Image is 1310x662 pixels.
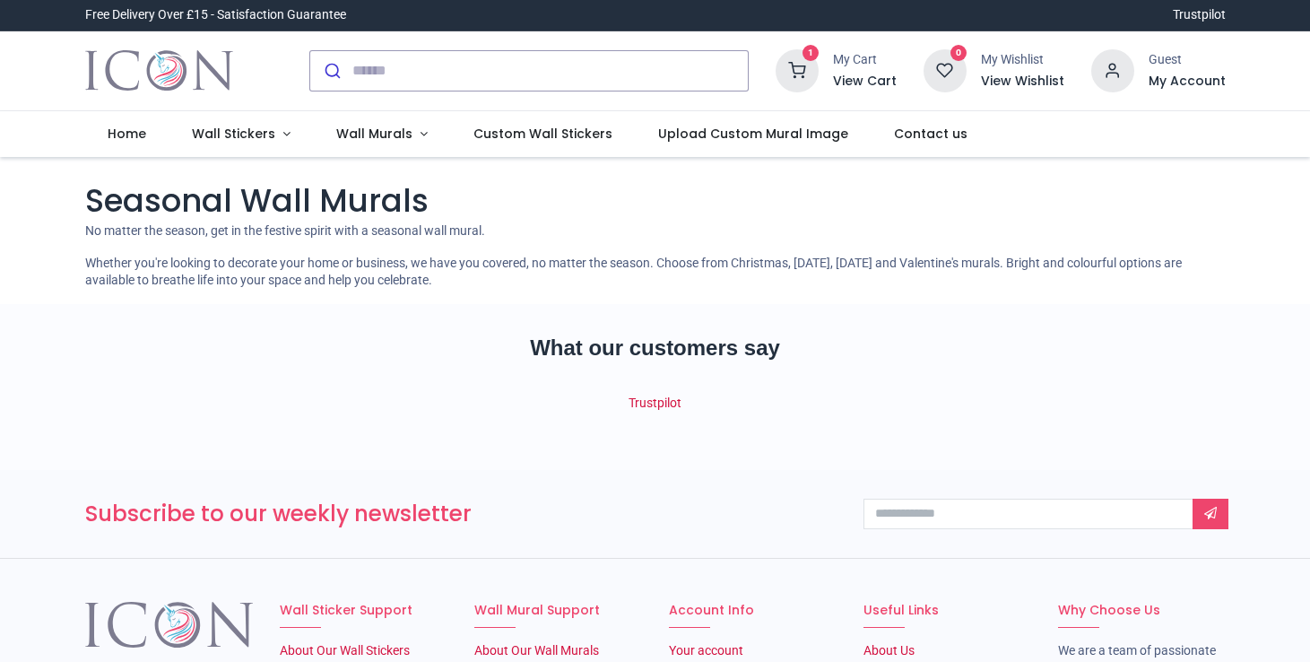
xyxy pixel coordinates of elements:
a: About Our Wall Murals [474,643,599,658]
a: View Cart [833,73,897,91]
div: My Cart [833,51,897,69]
a: 0 [924,62,967,76]
a: Trustpilot [629,396,681,410]
button: Submit [310,51,352,91]
span: Upload Custom Mural Image [658,125,848,143]
a: About Us​ [863,643,915,658]
span: Home [108,125,146,143]
a: Wall Stickers [169,111,314,158]
div: Free Delivery Over £15 - Satisfaction Guarantee [85,6,346,24]
p: Whether you're looking to decorate your home or business, we have you covered, no matter the seas... [85,255,1226,290]
span: Wall Stickers [192,125,275,143]
h6: Why Choose Us [1058,602,1226,620]
p: No matter the season, get in the festive spirit with a seasonal wall mural. [85,222,1226,240]
div: Guest [1149,51,1226,69]
a: View Wishlist [981,73,1064,91]
h6: Wall Sticker Support [280,602,447,620]
a: Trustpilot [1173,6,1226,24]
h6: Wall Mural Support [474,602,642,620]
h3: Subscribe to our weekly newsletter [85,499,837,529]
img: Icon Wall Stickers [85,46,233,96]
sup: 0 [950,45,967,62]
a: About Our Wall Stickers [280,643,410,658]
span: Wall Murals [336,125,412,143]
span: Custom Wall Stickers [473,125,612,143]
h6: Account Info [669,602,837,620]
sup: 1 [802,45,820,62]
a: Wall Murals [313,111,450,158]
h2: What our customers say [85,333,1226,363]
h1: Seasonal Wall Murals [85,179,1226,222]
a: My Account [1149,73,1226,91]
a: Your account [669,643,743,658]
a: 1 [776,62,819,76]
div: My Wishlist [981,51,1064,69]
a: Logo of Icon Wall Stickers [85,46,233,96]
h6: Useful Links [863,602,1031,620]
span: Contact us [894,125,967,143]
